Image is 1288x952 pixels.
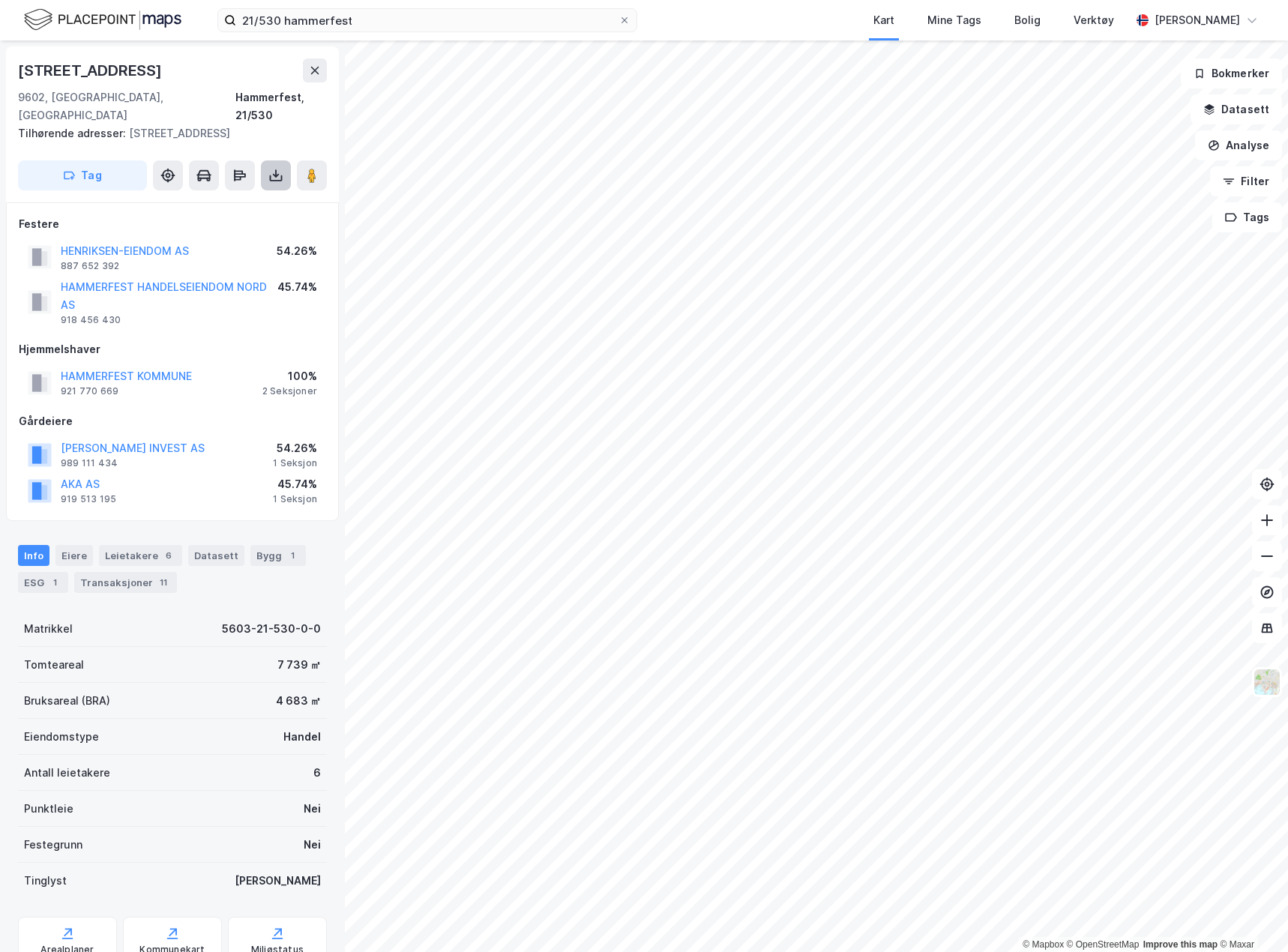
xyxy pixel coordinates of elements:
div: 45.74% [273,475,317,493]
div: 887 652 392 [61,260,119,272]
div: 1 [285,548,300,563]
div: Kontrollprogram for chat [1213,880,1288,952]
div: Punktleie [24,800,73,818]
div: Info [18,545,49,566]
button: Tags [1212,202,1282,232]
div: 100% [262,367,317,385]
div: Nei [304,800,321,818]
a: Mapbox [1023,939,1064,950]
div: 54.26% [273,439,317,457]
div: 7 739 ㎡ [277,656,321,674]
div: Hjemmelshaver [19,340,326,358]
div: Hammerfest, 21/530 [235,88,327,124]
div: Datasett [188,545,244,566]
div: 6 [161,548,176,563]
div: 5603-21-530-0-0 [222,620,321,638]
a: Improve this map [1143,939,1218,950]
div: 921 770 669 [61,385,118,397]
button: Tag [18,160,147,190]
img: logo.f888ab2527a4732fd821a326f86c7f29.svg [24,7,181,33]
div: 989 111 434 [61,457,118,469]
div: Bruksareal (BRA) [24,692,110,710]
img: Z [1253,668,1281,696]
div: Mine Tags [927,11,981,29]
div: 918 456 430 [61,314,121,326]
div: [STREET_ADDRESS] [18,124,315,142]
div: Tinglyst [24,872,67,890]
div: [PERSON_NAME] [235,872,321,890]
div: Tomteareal [24,656,84,674]
iframe: Chat Widget [1213,880,1288,952]
div: [STREET_ADDRESS] [18,58,165,82]
a: OpenStreetMap [1067,939,1140,950]
div: Eiere [55,545,93,566]
div: Matrikkel [24,620,73,638]
button: Analyse [1195,130,1282,160]
div: Nei [304,836,321,854]
div: Verktøy [1074,11,1114,29]
button: Bokmerker [1181,58,1282,88]
div: Bolig [1014,11,1041,29]
div: Kart [873,11,894,29]
div: ESG [18,572,68,593]
div: Transaksjoner [74,572,177,593]
div: 9602, [GEOGRAPHIC_DATA], [GEOGRAPHIC_DATA] [18,88,235,124]
div: 54.26% [277,242,317,260]
button: Datasett [1191,94,1282,124]
div: Festegrunn [24,836,82,854]
div: Bygg [250,545,306,566]
div: Eiendomstype [24,728,99,746]
div: 919 513 195 [61,493,116,505]
div: [PERSON_NAME] [1155,11,1240,29]
div: 1 Seksjon [273,457,317,469]
div: 6 [313,764,321,782]
div: Leietakere [99,545,182,566]
div: Antall leietakere [24,764,110,782]
div: Festere [19,215,326,233]
button: Filter [1210,166,1282,196]
div: 1 Seksjon [273,493,317,505]
div: 45.74% [277,278,317,296]
input: Søk på adresse, matrikkel, gårdeiere, leietakere eller personer [236,9,619,31]
div: 2 Seksjoner [262,385,317,397]
div: 11 [156,575,171,590]
div: Handel [283,728,321,746]
div: 1 [47,575,62,590]
div: 4 683 ㎡ [276,692,321,710]
div: Gårdeiere [19,412,326,430]
span: Tilhørende adresser: [18,127,129,139]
